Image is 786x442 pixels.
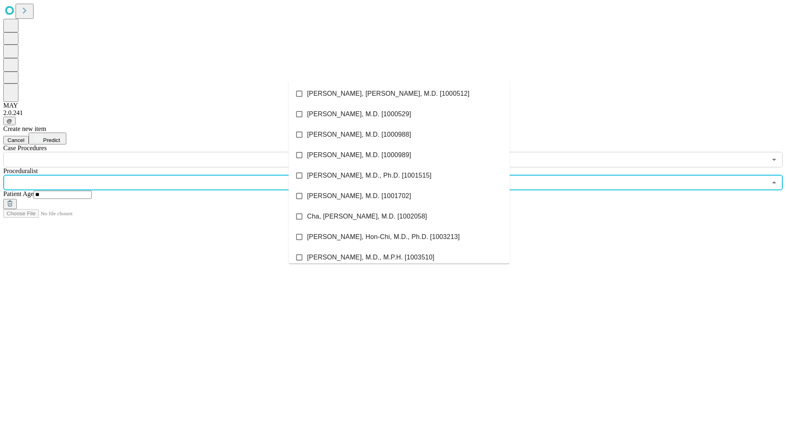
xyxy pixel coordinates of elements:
[307,109,411,119] span: [PERSON_NAME], M.D. [1000529]
[29,133,66,144] button: Predict
[768,154,780,165] button: Open
[7,137,25,143] span: Cancel
[3,109,783,117] div: 2.0.241
[3,136,29,144] button: Cancel
[307,89,470,99] span: [PERSON_NAME], [PERSON_NAME], M.D. [1000512]
[3,102,783,109] div: MAY
[7,118,12,124] span: @
[307,130,411,140] span: [PERSON_NAME], M.D. [1000988]
[307,171,431,180] span: [PERSON_NAME], M.D., Ph.D. [1001515]
[307,212,427,221] span: Cha, [PERSON_NAME], M.D. [1002058]
[43,137,60,143] span: Predict
[307,253,434,262] span: [PERSON_NAME], M.D., M.P.H. [1003510]
[3,117,16,125] button: @
[3,167,38,174] span: Proceduralist
[3,144,47,151] span: Scheduled Procedure
[3,125,46,132] span: Create new item
[768,177,780,188] button: Close
[307,150,411,160] span: [PERSON_NAME], M.D. [1000989]
[3,190,34,197] span: Patient Age
[307,232,460,242] span: [PERSON_NAME], Hon-Chi, M.D., Ph.D. [1003213]
[307,191,411,201] span: [PERSON_NAME], M.D. [1001702]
